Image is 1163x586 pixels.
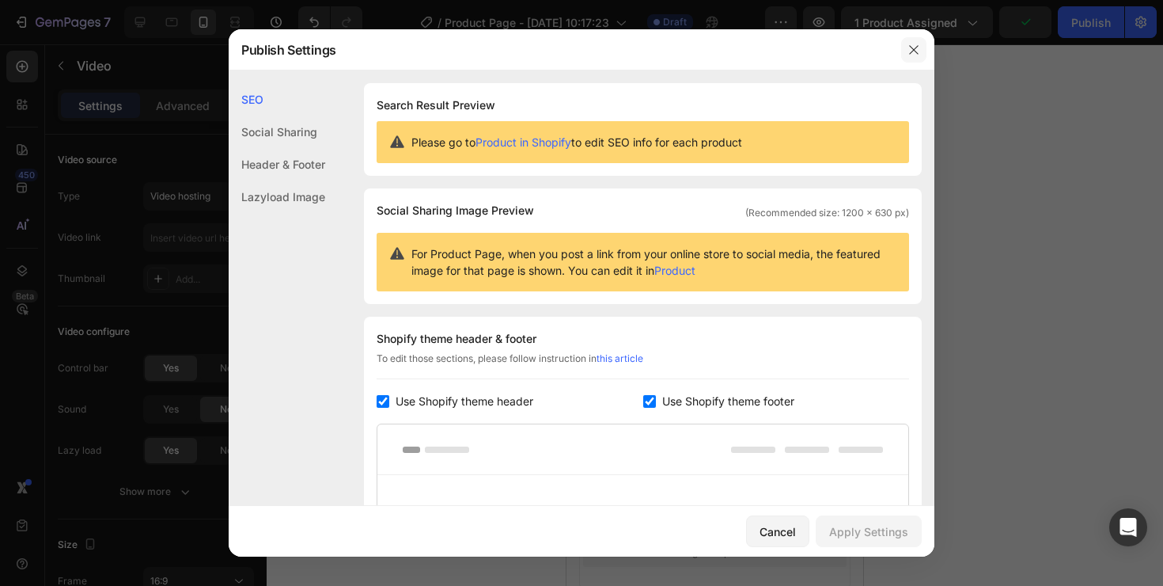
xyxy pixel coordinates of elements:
a: this article [597,352,643,364]
div: Video [77,254,109,268]
span: Use Shopify theme footer [662,392,794,411]
div: Open Intercom Messenger [1109,508,1147,546]
span: For Product Page, when you post a link from your online store to social media, the featured image... [411,245,896,279]
button: Dot [112,306,122,316]
div: Lazyload Image [229,181,325,213]
span: from URL or image [105,447,190,462]
div: Choose templates [100,374,196,390]
span: Use Shopify theme header [396,392,533,411]
span: Add section [13,339,89,356]
a: Product [654,264,695,277]
button: Dot [144,306,153,316]
button: Dot [176,306,185,316]
img: Fallback video [57,245,142,293]
div: Apply Settings [829,523,908,540]
span: Please go to to edit SEO info for each product [411,134,742,150]
div: Generate layout [107,428,190,444]
h1: Search Result Preview [377,96,909,115]
span: then drag & drop elements [89,501,206,516]
span: inspired by CRO experts [93,394,202,408]
button: Carousel Back Arrow [2,247,47,291]
span: Social Sharing Image Preview [377,201,534,220]
div: Publish Settings [229,29,893,70]
button: Dot [128,306,138,316]
button: Dot [160,306,169,316]
span: (Recommended size: 1200 x 630 px) [745,206,909,220]
div: Social Sharing [229,116,325,148]
button: Apply Settings [816,516,922,547]
a: Product in Shopify [475,135,571,149]
div: SEO [229,83,325,116]
button: Carousel Next Arrow [250,247,294,291]
div: To edit those sections, please follow instruction in [377,352,909,379]
div: Shopify theme header & footer [377,329,909,348]
div: Add blank section [100,481,197,498]
div: Header & Footer [229,148,325,181]
div: Cancel [760,523,796,540]
button: Cancel [746,516,809,547]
